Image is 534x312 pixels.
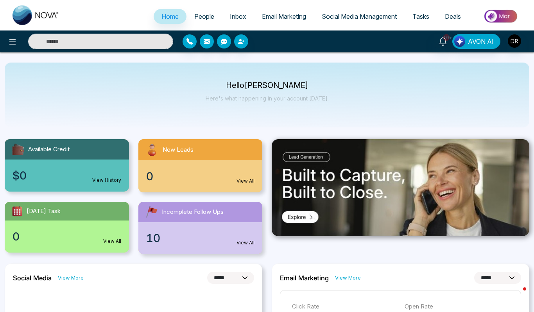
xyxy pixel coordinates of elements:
[134,202,267,254] a: Incomplete Follow Ups10View All
[237,178,254,185] a: View All
[405,302,509,311] p: Open Rate
[13,167,27,184] span: $0
[28,145,70,154] span: Available Credit
[230,13,246,20] span: Inbox
[454,36,465,47] img: Lead Flow
[58,274,84,282] a: View More
[262,13,306,20] span: Email Marketing
[161,13,179,20] span: Home
[13,228,20,245] span: 0
[163,145,194,154] span: New Leads
[443,34,450,41] span: 10+
[473,7,529,25] img: Market-place.gif
[437,9,469,24] a: Deals
[134,139,267,192] a: New Leads0View All
[468,37,494,46] span: AVON AI
[194,13,214,20] span: People
[162,208,224,217] span: Incomplete Follow Ups
[322,13,397,20] span: Social Media Management
[11,205,23,217] img: todayTask.svg
[412,13,429,20] span: Tasks
[335,274,361,282] a: View More
[222,9,254,24] a: Inbox
[405,9,437,24] a: Tasks
[452,34,500,49] button: AVON AI
[237,239,254,246] a: View All
[27,207,61,216] span: [DATE] Task
[280,274,329,282] h2: Email Marketing
[13,5,59,25] img: Nova CRM Logo
[507,285,526,304] iframe: Intercom live chat
[445,13,461,20] span: Deals
[206,82,329,89] p: Hello [PERSON_NAME]
[314,9,405,24] a: Social Media Management
[146,230,160,246] span: 10
[154,9,186,24] a: Home
[206,95,329,102] p: Here's what happening in your account [DATE].
[92,177,121,184] a: View History
[11,142,25,156] img: availableCredit.svg
[145,142,159,157] img: newLeads.svg
[186,9,222,24] a: People
[292,302,397,311] p: Click Rate
[103,238,121,245] a: View All
[508,34,521,48] img: User Avatar
[254,9,314,24] a: Email Marketing
[13,274,52,282] h2: Social Media
[145,205,159,219] img: followUps.svg
[434,34,452,48] a: 10+
[146,168,153,185] span: 0
[272,139,529,236] img: .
